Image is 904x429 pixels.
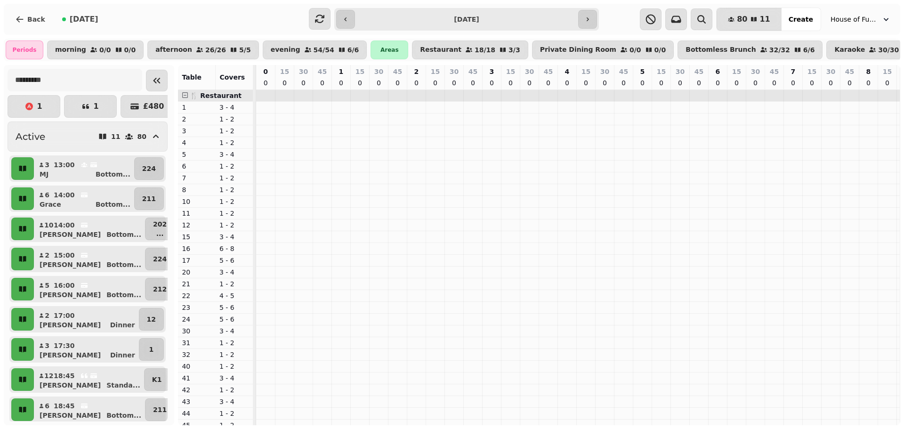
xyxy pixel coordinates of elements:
button: 313:00MJBottom... [36,157,132,180]
span: [DATE] [70,16,98,23]
p: 5 - 6 [219,303,250,312]
p: 202 [153,219,167,229]
p: 5 [44,281,50,290]
p: 1 - 2 [219,409,250,418]
p: 0 [337,78,345,88]
p: 0 [507,78,514,88]
p: 1 - 2 [219,138,250,147]
p: 45 [393,67,402,76]
p: 0 [375,78,382,88]
p: 1 - 2 [219,220,250,230]
p: Restaurant [420,46,461,54]
p: morning [55,46,86,54]
p: 18 / 18 [475,47,495,53]
p: 30 [826,67,835,76]
p: 0 [601,78,608,88]
p: 1 - 2 [219,162,250,171]
p: £ 480 [143,103,164,110]
p: 3 [490,67,494,76]
p: 31 [182,338,212,348]
button: 12 [139,308,164,331]
p: 0 / 0 [654,47,666,53]
p: [PERSON_NAME] [40,380,101,390]
p: 6 / 6 [803,47,815,53]
p: 2 [44,311,50,320]
p: 4 [182,138,212,147]
p: 41 [182,373,212,383]
p: 16 [182,244,212,253]
button: [DATE] [55,8,106,31]
button: Active1180 [8,121,168,152]
p: 13:00 [54,160,75,170]
p: 211 [153,405,167,414]
div: Periods [6,40,43,59]
p: 30 [525,67,534,76]
p: 30 [600,67,609,76]
div: Areas [371,40,408,59]
p: ... [153,229,167,238]
p: 6 [716,67,720,76]
p: 42 [182,385,212,395]
p: [PERSON_NAME] [40,290,101,299]
p: 15 [883,67,892,76]
button: morning0/00/0 [47,40,144,59]
p: [PERSON_NAME] [40,411,101,420]
p: 45 [318,67,327,76]
p: 14:00 [54,190,75,200]
p: 20 [182,267,212,277]
span: Table [182,73,202,81]
p: 3 - 4 [219,150,250,159]
p: 3 - 4 [219,103,250,112]
p: 0 [638,78,646,88]
p: 26 / 26 [205,47,226,53]
p: K1 [152,375,162,384]
p: 5 [182,150,212,159]
p: 32 [182,350,212,359]
p: 7 [182,173,212,183]
p: 11 [111,133,120,140]
button: 211 [145,398,175,421]
span: 80 [737,16,747,23]
p: 30 / 30 [878,47,899,53]
p: 43 [182,397,212,406]
button: 614:00GraceBottom... [36,187,132,210]
p: 0 [356,78,363,88]
p: 0 [620,78,627,88]
p: 0 [281,78,288,88]
p: 211 [142,194,156,203]
p: Bottom ... [106,230,141,239]
p: 1 [339,67,344,76]
p: 7 [791,67,796,76]
p: 17:30 [54,341,75,350]
p: 14:00 [54,220,75,230]
button: Collapse sidebar [146,70,168,91]
p: 15 [732,67,741,76]
p: 21 [182,279,212,289]
p: 15 [280,67,289,76]
p: 4 - 5 [219,291,250,300]
p: 0 [318,78,326,88]
p: 0 [733,78,740,88]
p: 1 [93,103,98,110]
p: 8 [866,67,871,76]
p: 23 [182,303,212,312]
button: 215:00[PERSON_NAME]Bottom... [36,248,143,270]
span: House of Fu Manchester [831,15,878,24]
p: 11 [182,209,212,218]
p: Bottom ... [96,170,130,179]
p: 0 [450,78,458,88]
button: Create [781,8,821,31]
p: 17 [182,256,212,265]
p: 22 [182,291,212,300]
p: 45 [770,67,779,76]
button: 224 [134,157,164,180]
p: 45 [468,67,477,76]
p: 15 [657,67,666,76]
p: 0 [412,78,420,88]
p: 224 [142,164,156,173]
p: 24 [182,315,212,324]
p: 2 [182,114,212,124]
button: 224 [145,248,175,270]
p: 30 [299,67,308,76]
p: 5 - 6 [219,315,250,324]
